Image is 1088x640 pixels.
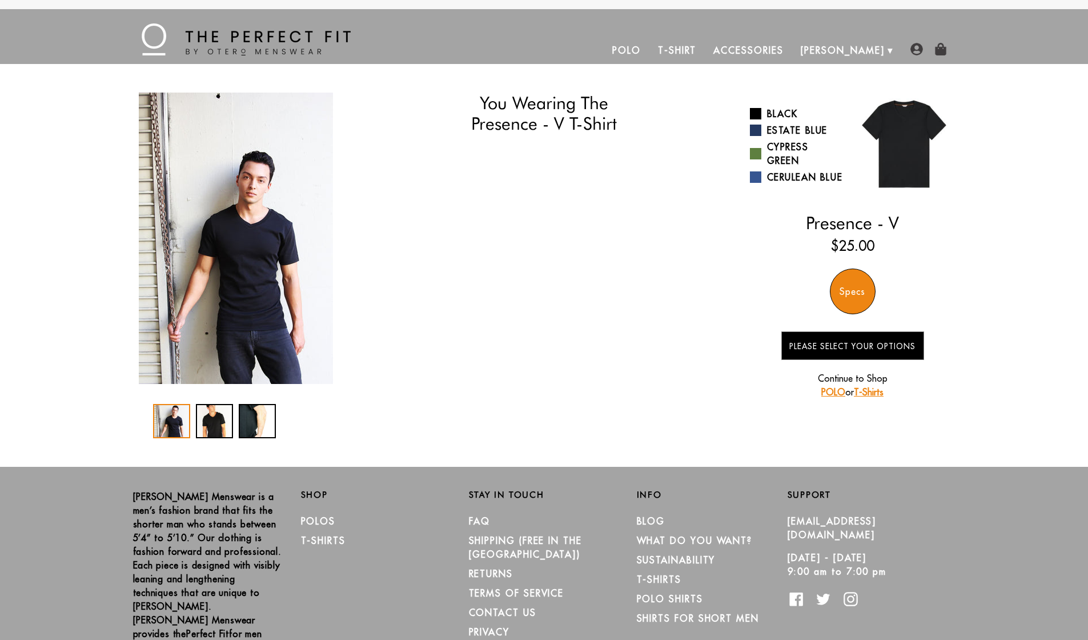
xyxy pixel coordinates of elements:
img: 01.jpg [853,93,955,195]
h2: Support [788,490,955,500]
div: Specs [830,269,876,314]
a: Accessories [705,37,792,64]
a: POLO [821,386,845,398]
a: [EMAIL_ADDRESS][DOMAIN_NAME] [788,515,877,541]
a: TERMS OF SERVICE [469,587,564,599]
h2: Info [637,490,788,500]
a: T-Shirts [637,574,681,585]
a: T-Shirts [854,386,884,398]
img: shopping-bag-icon.png [934,43,947,55]
h1: You Wearing The Presence - V T-Shirt [408,93,680,134]
a: Sustainability [637,554,716,566]
a: T-Shirt [649,37,705,64]
div: 3 / 3 [239,404,276,438]
a: Polos [301,515,336,527]
p: Continue to Shop or [781,371,924,399]
a: Estate Blue [750,123,844,137]
img: user-account-icon.png [910,43,923,55]
span: Please Select Your Options [789,341,916,351]
a: Polo Shirts [637,593,703,605]
div: 1 / 3 [133,93,339,384]
a: RETURNS [469,568,513,579]
a: Cerulean Blue [750,170,844,184]
a: Cypress Green [750,140,844,167]
ins: $25.00 [831,235,874,256]
img: IMG_2089_copy_1024x1024_2x_942a6603-54c1-4003-9c8f-5ff6a8ea1aac_340x.jpg [139,93,333,384]
h2: Presence - V [750,213,955,233]
a: Black [750,107,844,121]
h2: Shop [301,490,452,500]
h2: Stay in Touch [469,490,620,500]
a: Polo [604,37,649,64]
a: FAQ [469,515,491,527]
a: CONTACT US [469,607,536,618]
a: Shirts for Short Men [637,613,759,624]
button: Please Select Your Options [781,331,924,360]
a: PRIVACY [469,626,509,638]
a: Blog [637,515,665,527]
div: 1 / 3 [153,404,190,438]
a: What Do You Want? [637,535,753,546]
a: [PERSON_NAME] [792,37,893,64]
p: [DATE] - [DATE] 9:00 am to 7:00 pm [788,551,938,578]
a: SHIPPING (Free in the [GEOGRAPHIC_DATA]) [469,535,582,560]
img: The Perfect Fit - by Otero Menswear - Logo [142,23,351,55]
a: T-Shirts [301,535,346,546]
strong: Perfect Fit [186,628,229,639]
div: 2 / 3 [196,404,233,438]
